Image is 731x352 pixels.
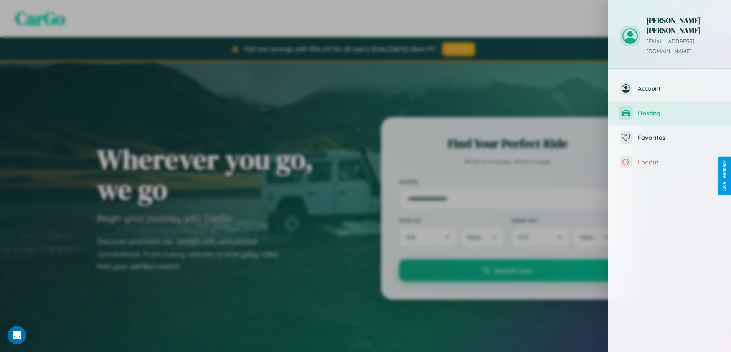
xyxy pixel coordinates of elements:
div: Give Feedback [722,160,727,192]
button: Favorites [608,125,731,150]
p: [EMAIL_ADDRESS][DOMAIN_NAME] [646,37,719,57]
span: Account [638,85,719,92]
button: Logout [608,150,731,174]
h3: [PERSON_NAME] [PERSON_NAME] [646,15,719,35]
span: Logout [638,158,719,166]
span: Hosting [638,109,719,117]
div: Open Intercom Messenger [8,326,26,344]
button: Account [608,76,731,101]
button: Hosting [608,101,731,125]
span: Favorites [638,134,719,141]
